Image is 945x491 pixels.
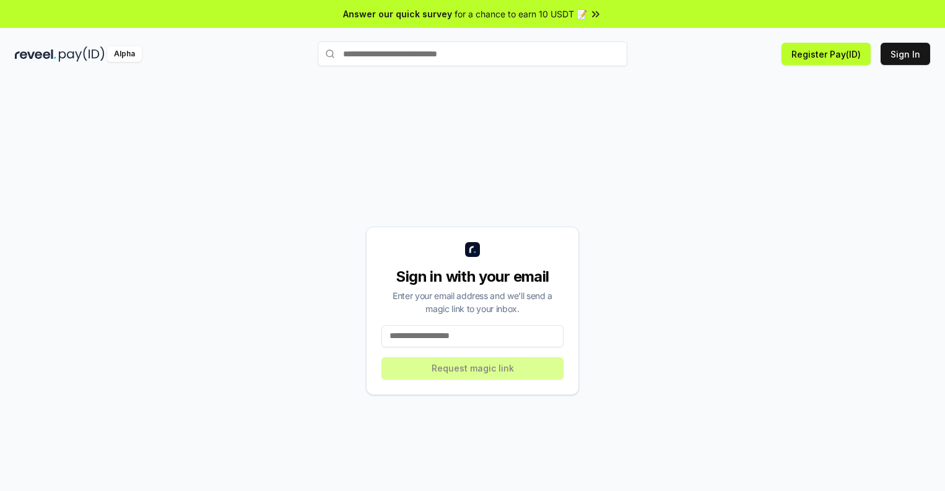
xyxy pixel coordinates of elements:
span: Answer our quick survey [343,7,452,20]
div: Alpha [107,46,142,62]
div: Sign in with your email [381,267,564,287]
button: Register Pay(ID) [782,43,871,65]
img: pay_id [59,46,105,62]
img: logo_small [465,242,480,257]
button: Sign In [881,43,930,65]
img: reveel_dark [15,46,56,62]
div: Enter your email address and we’ll send a magic link to your inbox. [381,289,564,315]
span: for a chance to earn 10 USDT 📝 [455,7,587,20]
